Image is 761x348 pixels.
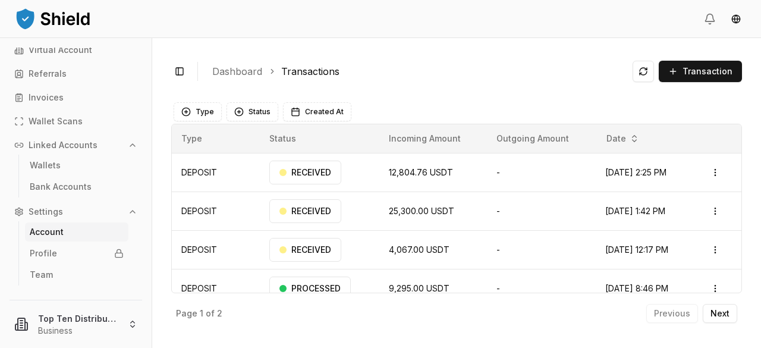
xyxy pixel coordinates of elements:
p: Business [38,325,118,337]
a: Wallet Scans [10,112,142,131]
span: - [496,167,500,177]
td: DEPOSIT [172,269,260,308]
span: [DATE] 1:42 PM [605,206,665,216]
img: ShieldPay Logo [14,7,92,30]
a: Virtual Account [10,40,142,59]
a: Bank Accounts [25,177,128,196]
p: Top Ten Distributor [38,312,118,325]
p: Profile [30,249,57,258]
p: of [206,309,215,318]
span: - [496,206,500,216]
a: Account [25,222,128,242]
button: Linked Accounts [10,136,142,155]
button: Top Ten DistributorBusiness [5,305,147,343]
span: [DATE] 12:17 PM [605,244,668,255]
td: DEPOSIT [172,192,260,230]
p: Team [30,271,53,279]
p: 1 [200,309,203,318]
a: Transactions [281,64,339,79]
button: Transaction [659,61,742,82]
a: Profile [25,244,128,263]
th: Incoming Amount [379,124,487,153]
a: Wallets [25,156,128,175]
a: Team [25,265,128,284]
a: Dashboard [212,64,262,79]
div: RECEIVED [269,238,341,262]
p: Wallets [30,161,61,170]
span: - [496,244,500,255]
p: 2 [217,309,222,318]
p: Wallet Scans [29,117,83,126]
p: Account [30,228,64,236]
button: Type [174,102,222,121]
button: Next [703,304,737,323]
nav: breadcrumb [212,64,623,79]
span: 4,067.00 USDT [389,244,449,255]
th: Outgoing Amount [487,124,596,153]
button: Created At [283,102,351,121]
button: Date [602,129,644,148]
div: RECEIVED [269,199,341,223]
div: PROCESSED [269,277,351,300]
p: Page [176,309,197,318]
p: Next [710,309,729,318]
button: Status [227,102,278,121]
button: Settings [10,202,142,221]
p: Referrals [29,70,67,78]
span: 12,804.76 USDT [389,167,453,177]
p: Invoices [29,93,64,102]
p: Bank Accounts [30,183,92,191]
p: Settings [29,208,63,216]
p: Virtual Account [29,46,92,54]
span: Transaction [683,65,732,77]
span: [DATE] 2:25 PM [605,167,666,177]
a: Referrals [10,64,142,83]
span: Created At [305,107,344,117]
span: - [496,283,500,293]
td: DEPOSIT [172,153,260,192]
span: 25,300.00 USDT [389,206,454,216]
span: [DATE] 8:46 PM [605,283,668,293]
div: RECEIVED [269,161,341,184]
td: DEPOSIT [172,230,260,269]
a: Invoices [10,88,142,107]
th: Type [172,124,260,153]
th: Status [260,124,379,153]
span: 9,295.00 USDT [389,283,449,293]
p: Linked Accounts [29,141,98,149]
